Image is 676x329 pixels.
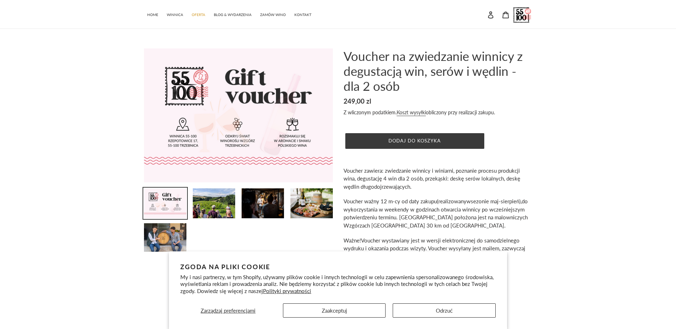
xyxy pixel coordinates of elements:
[344,237,525,260] span: Voucher wystawiany jest w wersji elektronicznej do samodzielnego wydruku i okazania podczas wizyt...
[241,188,285,219] img: Załaduj obraz do przeglądarki galerii, Voucher na zwiedzanie winnicy z degustacją win, serów i wę...
[345,133,484,149] button: Dodaj do koszyka
[214,12,252,17] span: BLOG & WYDARZENIA
[466,198,471,204] span: w
[344,198,437,204] span: Voucher ważny 12 m-cy od daty zakupu
[201,307,256,314] span: Zarządzaj preferencjami
[180,274,496,295] p: My i nasi partnerzy, w tym Shopify, używamy plików cookie i innych technologii w celu zapewnienia...
[188,9,209,19] a: OFERTA
[167,12,183,17] span: WINNICA
[344,237,361,244] span: Ważne!
[294,12,311,17] span: KONTAKT
[344,167,532,191] p: Voucher zawiera: zwiedzanie winnicy i winiarni, poznanie procesu produkcji wina, degustację 4 win...
[163,9,187,19] a: WINNICA
[437,198,466,204] span: (realizowany
[393,303,495,318] button: Odrzuć
[397,109,426,116] a: Koszt wysyłki
[192,188,236,219] img: Załaduj obraz do przeglądarki galerii, Voucher na zwiedzanie winnicy z degustacją win, serów i wę...
[210,9,255,19] a: BLOG & WYDARZENIA
[143,223,187,252] img: Załaduj obraz do przeglądarki galerii, Voucher na zwiedzanie winnicy z degustacją win, serów i wę...
[291,9,315,19] a: KONTAKT
[283,303,386,318] button: Zaakceptuj
[147,12,158,17] span: HOME
[344,97,371,105] span: 249,00 zl
[263,288,311,294] a: Polityki prywatności
[143,188,187,219] img: Załaduj obraz do przeglądarki galerii, Voucher na zwiedzanie winnicy z degustacją win, serów i wę...
[180,303,276,318] button: Zarządzaj preferencjami
[192,12,205,17] span: OFERTA
[144,9,162,19] a: HOME
[344,48,532,93] h1: Voucher na zwiedzanie winnicy z degustacją win, serów i wędlin - dla 2 osób
[257,9,289,19] a: ZAMÓW WINO
[344,197,532,229] p: sezonie maj-sierpień),
[180,263,496,271] h2: Zgoda na pliki cookie
[260,12,286,17] span: ZAMÓW WINO
[344,198,528,229] span: do wykorzystania w weekendy w godzinach otwarcia winnicy po wcześniejszym potwierdzeniu terminu. ...
[290,188,334,219] img: Załaduj obraz do przeglądarki galerii, Voucher na zwiedzanie winnicy z degustacją win, serów i wę...
[388,138,441,143] span: Dodaj do koszyka
[344,109,532,116] div: Z wliczonym podatkiem. obliczony przy realizacji zakupu.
